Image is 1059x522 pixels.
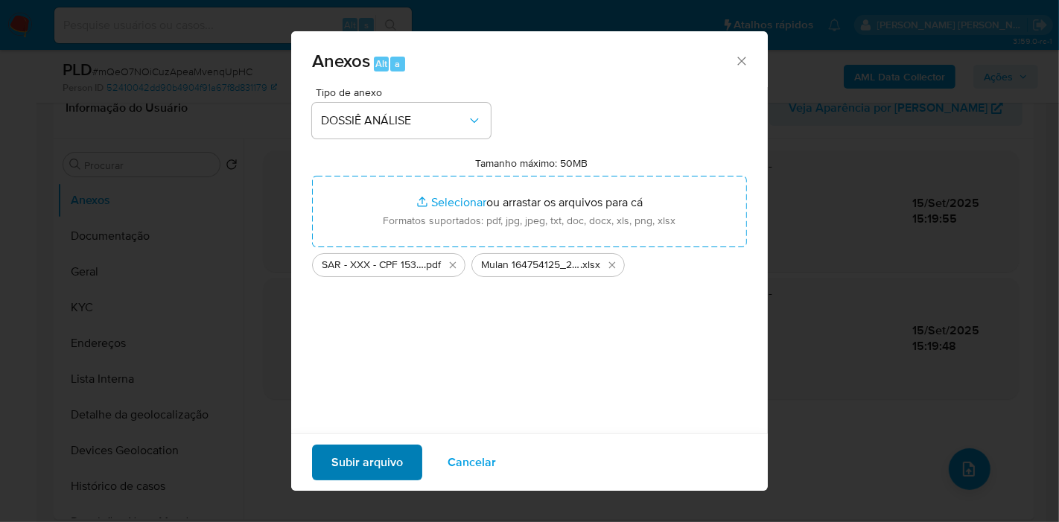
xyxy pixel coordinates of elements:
[448,446,496,479] span: Cancelar
[321,113,467,128] span: DOSSIÊ ANÁLISE
[481,258,580,273] span: Mulan 164754125_2025_09_15_14_26_50
[316,87,494,98] span: Tipo de anexo
[734,54,748,67] button: Fechar
[428,445,515,480] button: Cancelar
[580,258,600,273] span: .xlsx
[375,57,387,71] span: Alt
[312,247,747,277] ul: Arquivos selecionados
[424,258,441,273] span: .pdf
[312,445,422,480] button: Subir arquivo
[312,103,491,139] button: DOSSIÊ ANÁLISE
[312,48,370,74] span: Anexos
[476,156,588,170] label: Tamanho máximo: 50MB
[603,256,621,274] button: Excluir Mulan 164754125_2025_09_15_14_26_50.xlsx
[444,256,462,274] button: Excluir SAR - XXX - CPF 15370678774 - GERSON JOSE ZAMBROTTI DA SILVA.pdf
[395,57,400,71] span: a
[322,258,424,273] span: SAR - XXX - CPF 15370678774 - [PERSON_NAME] ZAMBROTTI [PERSON_NAME]
[331,446,403,479] span: Subir arquivo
